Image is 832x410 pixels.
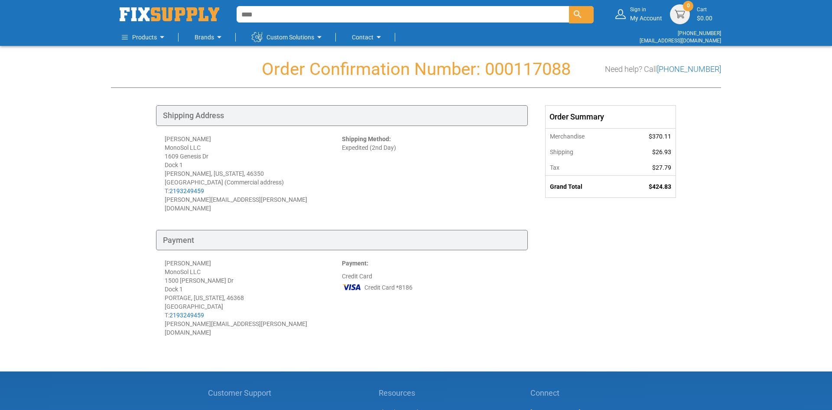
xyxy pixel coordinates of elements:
[657,65,721,74] a: [PHONE_NUMBER]
[342,135,519,213] div: Expedited (2nd Day)
[252,29,325,46] a: Custom Solutions
[342,136,391,142] strong: Shipping Method:
[649,133,671,140] span: $370.11
[120,7,219,21] a: store logo
[546,160,621,176] th: Tax
[697,15,712,22] span: $0.00
[165,259,342,337] div: [PERSON_NAME] MonoSol LLC 1500 [PERSON_NAME] Dr Dock 1 PORTAGE, [US_STATE], 46368 [GEOGRAPHIC_DAT...
[165,135,342,213] div: [PERSON_NAME] MonoSol LLC 1609 Genesis Dr Dock 1 [PERSON_NAME], [US_STATE], 46350 [GEOGRAPHIC_DAT...
[364,283,413,292] span: Credit Card *8186
[111,60,721,79] h1: Order Confirmation Number: 000117088
[640,38,721,44] a: [EMAIL_ADDRESS][DOMAIN_NAME]
[352,29,384,46] a: Contact
[546,144,621,160] th: Shipping
[342,260,368,267] strong: Payment:
[569,6,594,23] button: Search
[208,389,276,397] h5: Customer Support
[652,149,671,155] span: $26.93
[169,187,204,194] a: 2193249459
[122,29,167,46] a: Products
[649,183,671,190] span: $424.83
[652,164,671,171] span: $27.79
[342,259,519,337] div: Credit Card
[156,230,528,251] div: Payment
[169,312,204,319] a: 2193249459
[546,128,621,144] th: Merchandise
[156,105,528,126] div: Shipping Address
[546,106,676,128] div: Order Summary
[687,2,690,10] span: 0
[630,6,662,13] small: Sign in
[550,183,582,190] strong: Grand Total
[342,281,362,294] img: VI
[120,7,219,21] img: Fix Industrial Supply
[605,65,721,74] h3: Need help? Call
[379,389,428,397] h5: Resources
[195,29,224,46] a: Brands
[630,6,662,22] div: My Account
[530,389,624,397] h5: Connect
[697,6,712,13] small: Cart
[678,30,721,36] a: [PHONE_NUMBER]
